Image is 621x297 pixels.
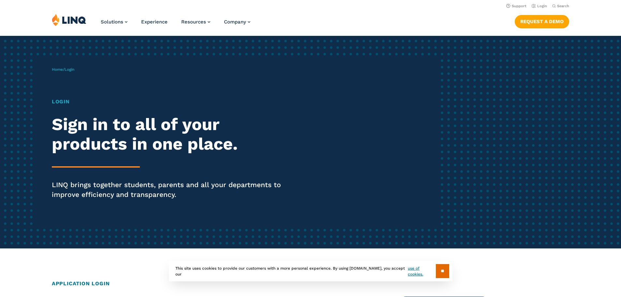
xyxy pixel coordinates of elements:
[224,19,250,25] a: Company
[52,98,291,106] h1: Login
[181,19,210,25] a: Resources
[101,19,123,25] span: Solutions
[181,19,206,25] span: Resources
[408,265,436,277] a: use of cookies.
[515,14,569,28] nav: Button Navigation
[101,19,127,25] a: Solutions
[532,4,547,8] a: Login
[552,4,569,8] button: Open Search Bar
[557,4,569,8] span: Search
[52,14,86,26] img: LINQ | K‑12 Software
[52,115,291,154] h2: Sign in to all of your products in one place.
[169,261,452,281] div: This site uses cookies to provide our customers with a more personal experience. By using [DOMAIN...
[52,180,291,200] p: LINQ brings together students, parents and all your departments to improve efficiency and transpa...
[141,19,168,25] a: Experience
[224,19,246,25] span: Company
[506,4,526,8] a: Support
[52,67,63,72] a: Home
[65,67,74,72] span: Login
[52,67,74,72] span: /
[515,15,569,28] a: Request a Demo
[101,14,250,35] nav: Primary Navigation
